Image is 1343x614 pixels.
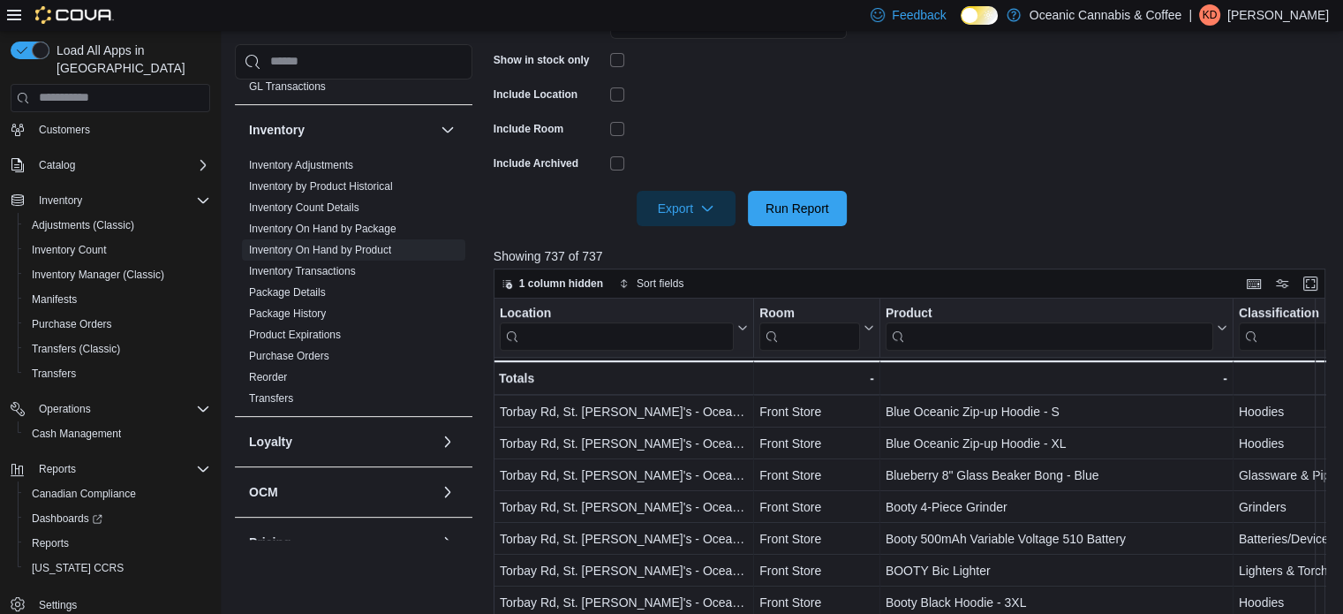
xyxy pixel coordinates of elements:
[18,238,217,262] button: Inventory Count
[39,402,91,416] span: Operations
[32,317,112,331] span: Purchase Orders
[494,53,590,67] label: Show in stock only
[961,6,998,25] input: Dark Mode
[32,292,77,307] span: Manifests
[249,223,396,235] a: Inventory On Hand by Package
[759,465,874,486] div: Front Store
[18,421,217,446] button: Cash Management
[25,264,171,285] a: Inventory Manager (Classic)
[18,506,217,531] a: Dashboards
[235,55,472,104] div: Finance
[500,305,734,350] div: Location
[886,305,1227,350] button: Product
[500,305,748,350] button: Location
[18,481,217,506] button: Canadian Compliance
[759,305,874,350] button: Room
[612,273,690,294] button: Sort fields
[39,193,82,208] span: Inventory
[25,314,210,335] span: Purchase Orders
[519,277,603,291] span: 1 column hidden
[249,222,396,236] span: Inventory On Hand by Package
[25,423,128,444] a: Cash Management
[18,361,217,386] button: Transfers
[32,342,120,356] span: Transfers (Classic)
[4,153,217,178] button: Catalog
[437,532,458,553] button: Pricing
[249,121,434,139] button: Inventory
[25,423,210,444] span: Cash Management
[1227,4,1329,26] p: [PERSON_NAME]
[494,156,578,171] label: Include Archived
[25,533,210,554] span: Reports
[4,457,217,481] button: Reports
[249,307,326,320] a: Package History
[4,117,217,142] button: Customers
[25,289,210,310] span: Manifests
[886,305,1213,350] div: Product
[500,465,748,486] div: Torbay Rd, St. [PERSON_NAME]'s - Oceanic Releaf
[18,312,217,337] button: Purchase Orders
[249,243,391,257] span: Inventory On Hand by Product
[759,528,874,550] div: Front Store
[35,6,114,24] img: Cova
[759,305,860,322] div: Room
[39,462,76,476] span: Reports
[1300,273,1321,294] button: Enter fullscreen
[249,285,326,299] span: Package Details
[759,560,874,581] div: Front Store
[32,536,69,550] span: Reports
[25,264,210,285] span: Inventory Manager (Classic)
[249,159,353,171] a: Inventory Adjustments
[249,80,326,93] a: GL Transactions
[647,191,725,226] span: Export
[249,80,326,94] span: GL Transactions
[249,121,305,139] h3: Inventory
[32,155,210,176] span: Catalog
[886,592,1227,613] div: Booty Black Hoodie - 3XL
[25,508,109,529] a: Dashboards
[18,531,217,556] button: Reports
[25,338,127,360] a: Transfers (Classic)
[249,371,287,383] a: Reorder
[961,25,962,26] span: Dark Mode
[249,350,329,362] a: Purchase Orders
[249,534,290,551] h3: Pricing
[1188,4,1192,26] p: |
[25,508,210,529] span: Dashboards
[1199,4,1220,26] div: Kim Dixon
[249,349,329,363] span: Purchase Orders
[32,367,76,381] span: Transfers
[1243,273,1264,294] button: Keyboard shortcuts
[500,305,734,322] div: Location
[500,433,748,454] div: Torbay Rd, St. [PERSON_NAME]'s - Oceanic Releaf
[18,262,217,287] button: Inventory Manager (Classic)
[249,286,326,299] a: Package Details
[25,533,76,554] a: Reports
[32,561,124,575] span: [US_STATE] CCRS
[437,481,458,503] button: OCM
[25,557,210,579] span: Washington CCRS
[759,433,874,454] div: Front Store
[249,307,326,321] span: Package History
[249,201,359,214] a: Inventory Count Details
[249,483,434,501] button: OCM
[249,328,341,342] span: Product Expirations
[886,401,1227,422] div: Blue Oceanic Zip-up Hoodie - S
[18,287,217,312] button: Manifests
[39,123,90,137] span: Customers
[32,459,210,480] span: Reports
[249,534,434,551] button: Pricing
[500,497,748,518] div: Torbay Rd, St. [PERSON_NAME]'s - Oceanic Releaf
[25,363,210,384] span: Transfers
[1030,4,1182,26] p: Oceanic Cannabis & Coffee
[759,401,874,422] div: Front Store
[500,401,748,422] div: Torbay Rd, St. [PERSON_NAME]'s - Oceanic Releaf
[1271,273,1293,294] button: Display options
[25,289,84,310] a: Manifests
[499,368,748,389] div: Totals
[25,215,141,236] a: Adjustments (Classic)
[1203,4,1218,26] span: KD
[437,119,458,140] button: Inventory
[32,155,82,176] button: Catalog
[249,433,434,451] button: Loyalty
